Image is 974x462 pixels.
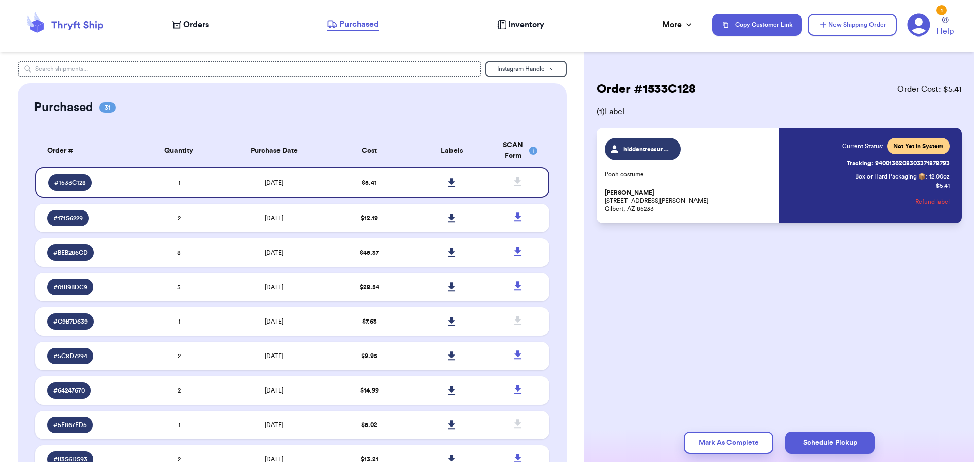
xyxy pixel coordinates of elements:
[485,61,567,77] button: Instagram Handle
[929,172,950,181] span: 12.00 oz
[265,215,283,221] span: [DATE]
[177,250,181,256] span: 8
[53,283,87,291] span: # 01B9BDC9
[936,5,947,15] div: 1
[808,14,897,36] button: New Shipping Order
[360,387,379,394] span: $ 14.99
[907,13,930,37] a: 1
[183,19,209,31] span: Orders
[34,99,93,116] h2: Purchased
[53,214,83,222] span: # 17156229
[53,386,85,395] span: # 64247670
[172,19,209,31] a: Orders
[178,387,181,394] span: 2
[178,422,180,428] span: 1
[53,421,87,429] span: # 5F867ED5
[35,134,138,167] th: Order #
[597,105,962,118] span: ( 1 ) Label
[936,25,954,38] span: Help
[265,353,283,359] span: [DATE]
[855,173,926,180] span: Box or Hard Packaging 📦
[265,387,283,394] span: [DATE]
[410,134,493,167] th: Labels
[53,248,88,257] span: # BEB286CD
[508,19,544,31] span: Inventory
[499,140,538,161] div: SCAN Form
[99,102,116,113] span: 31
[684,432,773,454] button: Mark As Complete
[361,422,377,428] span: $ 5.02
[597,81,696,97] h2: Order # 1533C128
[915,191,950,213] button: Refund label
[926,172,927,181] span: :
[220,134,328,167] th: Purchase Date
[178,318,180,325] span: 1
[53,352,87,360] span: # 5C8D7294
[54,179,86,187] span: # 1533C128
[265,180,283,186] span: [DATE]
[178,180,180,186] span: 1
[362,318,377,325] span: $ 7.63
[360,284,379,290] span: $ 28.54
[785,432,875,454] button: Schedule Pickup
[842,142,883,150] span: Current Status:
[138,134,220,167] th: Quantity
[623,145,672,153] span: hiddentreasureaz
[847,159,873,167] span: Tracking:
[936,182,950,190] p: $ 5.41
[265,422,283,428] span: [DATE]
[897,83,962,95] span: Order Cost: $ 5.41
[605,189,654,197] span: [PERSON_NAME]
[18,61,482,77] input: Search shipments...
[605,189,773,213] p: [STREET_ADDRESS][PERSON_NAME] Gilbert, AZ 85233
[712,14,802,36] button: Copy Customer Link
[936,17,954,38] a: Help
[605,170,773,179] p: Pooh costume
[53,317,88,326] span: # C9B7D639
[265,250,283,256] span: [DATE]
[265,318,283,325] span: [DATE]
[177,284,181,290] span: 5
[328,134,410,167] th: Cost
[497,19,544,31] a: Inventory
[339,18,379,30] span: Purchased
[361,215,378,221] span: $ 12.19
[327,18,379,31] a: Purchased
[362,180,377,186] span: $ 5.41
[847,155,950,171] a: Tracking:9400136208303371878793
[178,353,181,359] span: 2
[893,142,944,150] span: Not Yet in System
[360,250,379,256] span: $ 45.37
[497,66,545,72] span: Instagram Handle
[361,353,377,359] span: $ 9.95
[265,284,283,290] span: [DATE]
[662,19,694,31] div: More
[178,215,181,221] span: 2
